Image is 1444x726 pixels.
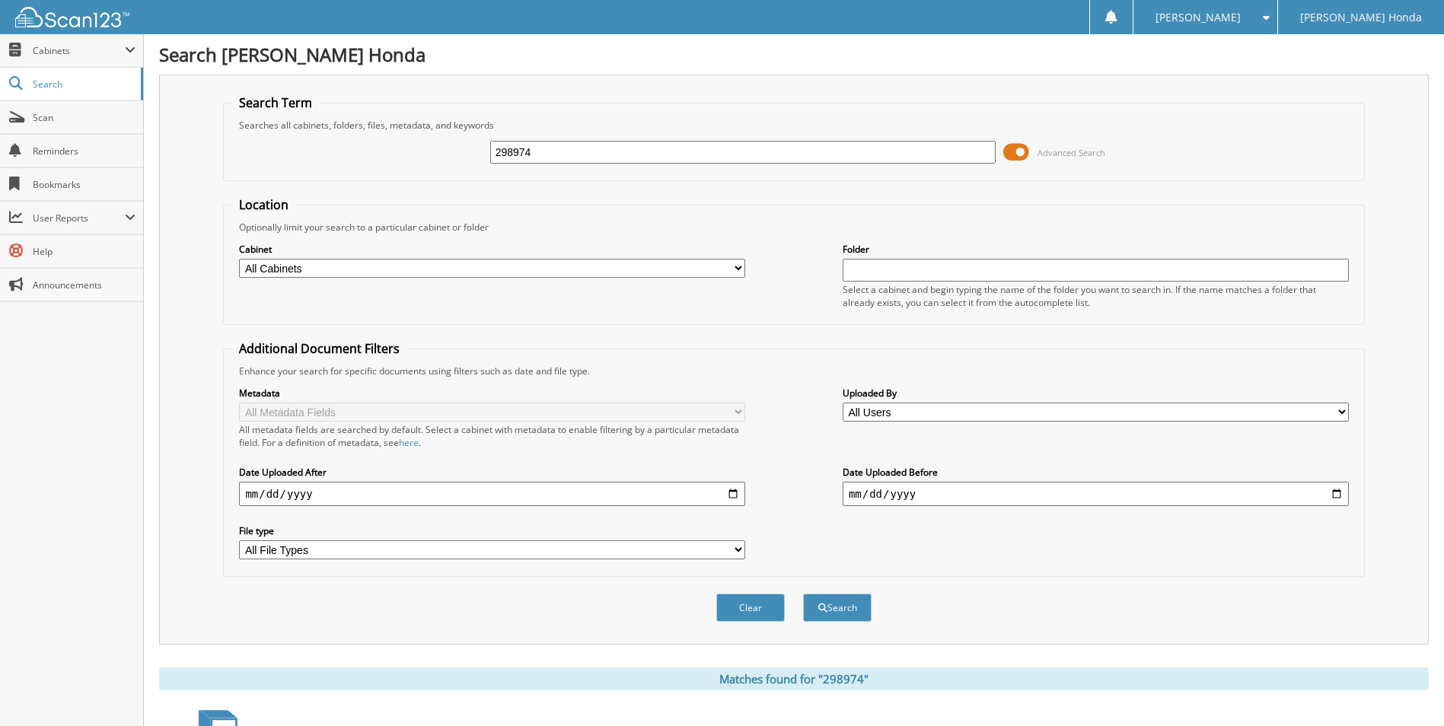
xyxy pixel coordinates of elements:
legend: Additional Document Filters [231,340,407,357]
label: Uploaded By [843,387,1349,400]
span: Bookmarks [33,178,135,191]
img: scan123-logo-white.svg [15,7,129,27]
h1: Search [PERSON_NAME] Honda [159,42,1429,67]
span: Help [33,245,135,258]
a: here [399,436,419,449]
label: File type [239,524,745,537]
label: Metadata [239,387,745,400]
input: end [843,482,1349,506]
span: Announcements [33,279,135,291]
button: Clear [716,594,785,622]
label: Date Uploaded After [239,466,745,479]
span: [PERSON_NAME] Honda [1300,13,1422,22]
label: Cabinet [239,243,745,256]
span: Reminders [33,145,135,158]
label: Folder [843,243,1349,256]
div: All metadata fields are searched by default. Select a cabinet with metadata to enable filtering b... [239,423,745,449]
span: Cabinets [33,44,125,57]
span: User Reports [33,212,125,224]
span: Scan [33,111,135,124]
div: Enhance your search for specific documents using filters such as date and file type. [231,365,1356,377]
button: Search [803,594,872,622]
legend: Location [231,196,296,213]
span: Advanced Search [1038,147,1105,158]
div: Select a cabinet and begin typing the name of the folder you want to search in. If the name match... [843,283,1349,309]
span: [PERSON_NAME] [1156,13,1241,22]
div: Matches found for "298974" [159,667,1429,690]
div: Searches all cabinets, folders, files, metadata, and keywords [231,119,1356,132]
legend: Search Term [231,94,320,111]
label: Date Uploaded Before [843,466,1349,479]
div: Optionally limit your search to a particular cabinet or folder [231,221,1356,234]
span: Search [33,78,133,91]
input: start [239,482,745,506]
